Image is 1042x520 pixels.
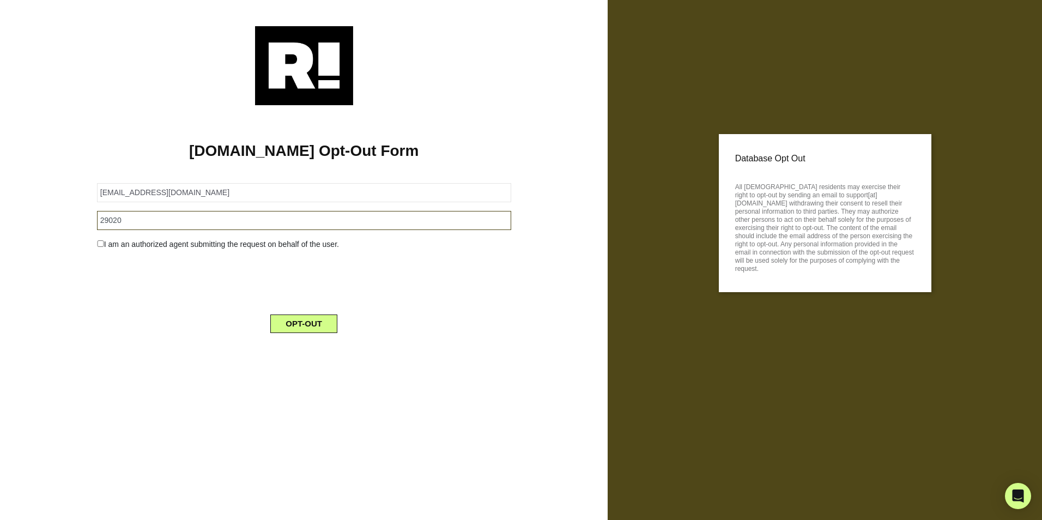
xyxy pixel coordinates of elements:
div: Open Intercom Messenger [1005,483,1031,509]
p: All [DEMOGRAPHIC_DATA] residents may exercise their right to opt-out by sending an email to suppo... [735,180,915,273]
button: OPT-OUT [270,315,337,333]
input: Email Address [97,183,511,202]
iframe: reCAPTCHA [221,259,387,301]
h1: [DOMAIN_NAME] Opt-Out Form [16,142,591,160]
div: I am an authorized agent submitting the request on behalf of the user. [89,239,519,250]
img: Retention.com [255,26,353,105]
p: Database Opt Out [735,150,915,167]
input: Zipcode [97,211,511,230]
